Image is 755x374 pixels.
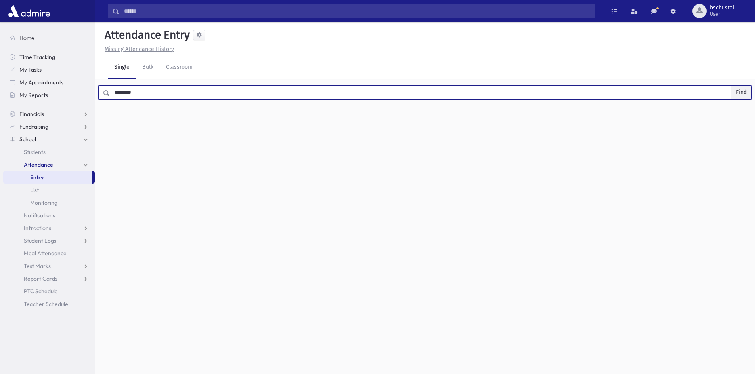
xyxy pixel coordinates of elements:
span: Teacher Schedule [24,300,68,308]
a: Test Marks [3,260,95,272]
span: My Reports [19,91,48,99]
a: My Appointments [3,76,95,89]
a: Student Logs [3,234,95,247]
h5: Attendance Entry [101,28,190,42]
span: My Tasks [19,66,42,73]
span: PTC Schedule [24,288,58,295]
span: bschustal [710,5,734,11]
span: Time Tracking [19,53,55,61]
a: Notifications [3,209,95,222]
span: Student Logs [24,237,56,244]
a: Single [108,57,136,79]
span: Meal Attendance [24,250,67,257]
a: School [3,133,95,146]
span: Report Cards [24,275,57,282]
span: User [710,11,734,17]
a: Report Cards [3,272,95,285]
span: Students [24,148,46,156]
a: Attendance [3,158,95,171]
span: School [19,136,36,143]
input: Search [119,4,595,18]
a: Entry [3,171,92,184]
a: Classroom [160,57,199,79]
a: PTC Schedule [3,285,95,298]
a: Time Tracking [3,51,95,63]
span: Entry [30,174,44,181]
a: Monitoring [3,196,95,209]
a: Meal Attendance [3,247,95,260]
span: My Appointments [19,79,63,86]
a: Students [3,146,95,158]
a: Financials [3,108,95,120]
a: My Tasks [3,63,95,76]
a: Home [3,32,95,44]
a: Bulk [136,57,160,79]
a: Fundraising [3,120,95,133]
u: Missing Attendance History [105,46,174,53]
img: AdmirePro [6,3,52,19]
button: Find [731,86,751,99]
a: Teacher Schedule [3,298,95,310]
span: Test Marks [24,262,51,270]
span: Fundraising [19,123,48,130]
a: Infractions [3,222,95,234]
span: Notifications [24,212,55,219]
a: List [3,184,95,196]
a: My Reports [3,89,95,101]
span: Attendance [24,161,53,168]
a: Missing Attendance History [101,46,174,53]
span: List [30,186,39,194]
span: Financials [19,110,44,118]
span: Monitoring [30,199,57,206]
span: Home [19,34,34,42]
span: Infractions [24,224,51,232]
